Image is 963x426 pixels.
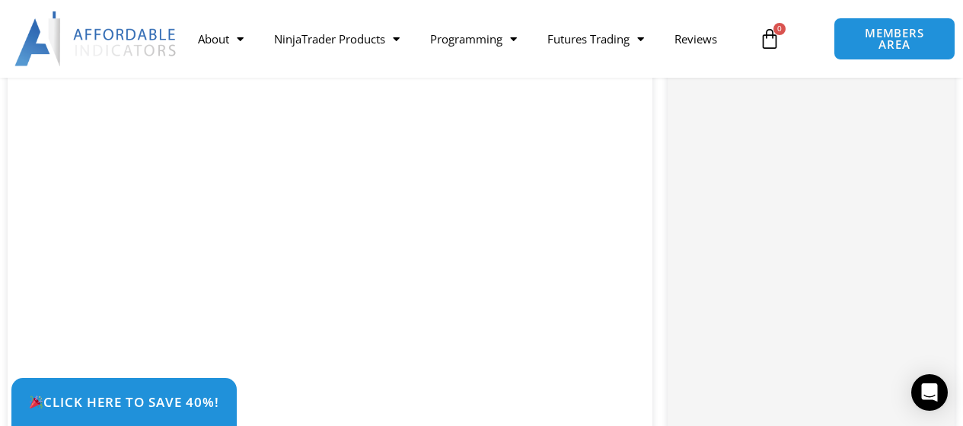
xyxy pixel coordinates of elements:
a: About [183,21,259,56]
a: Programming [415,21,532,56]
div: Open Intercom Messenger [911,374,948,411]
a: 0 [736,17,803,61]
a: Reviews [659,21,732,56]
a: 🎉Click Here to save 40%! [11,378,237,426]
nav: Menu [183,21,751,56]
img: 🎉 [30,396,43,408]
a: NinjaTrader Products [259,21,415,56]
a: MEMBERS AREA [834,18,955,60]
a: Futures Trading [532,21,659,56]
iframe: YouTube video player [23,9,637,402]
span: 0 [773,23,786,35]
span: MEMBERS AREA [850,27,939,50]
span: Click Here to save 40%! [29,396,219,408]
img: LogoAI | Affordable Indicators – NinjaTrader [14,11,178,66]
